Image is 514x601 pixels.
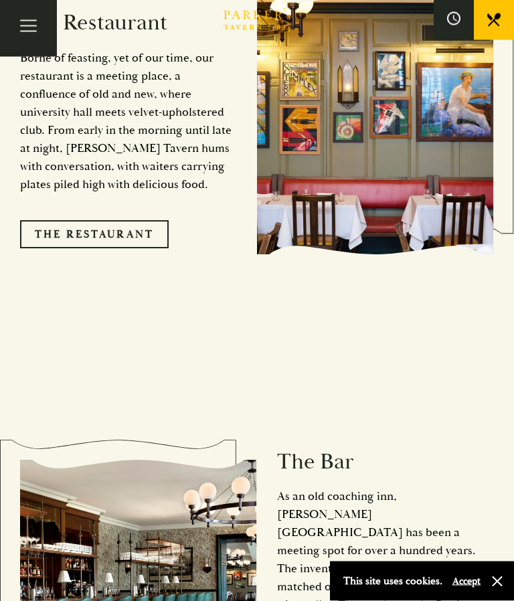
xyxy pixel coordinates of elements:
a: The Restaurant [20,221,169,249]
p: Borne of feasting, yet of our time, our restaurant is a meeting place, a confluence of old and ne... [20,50,237,194]
h2: The Restaurant [20,10,237,37]
p: This site uses cookies. [343,572,442,591]
button: Accept [452,575,481,588]
button: Close and accept [491,575,504,588]
h2: The Bar [277,449,494,476]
